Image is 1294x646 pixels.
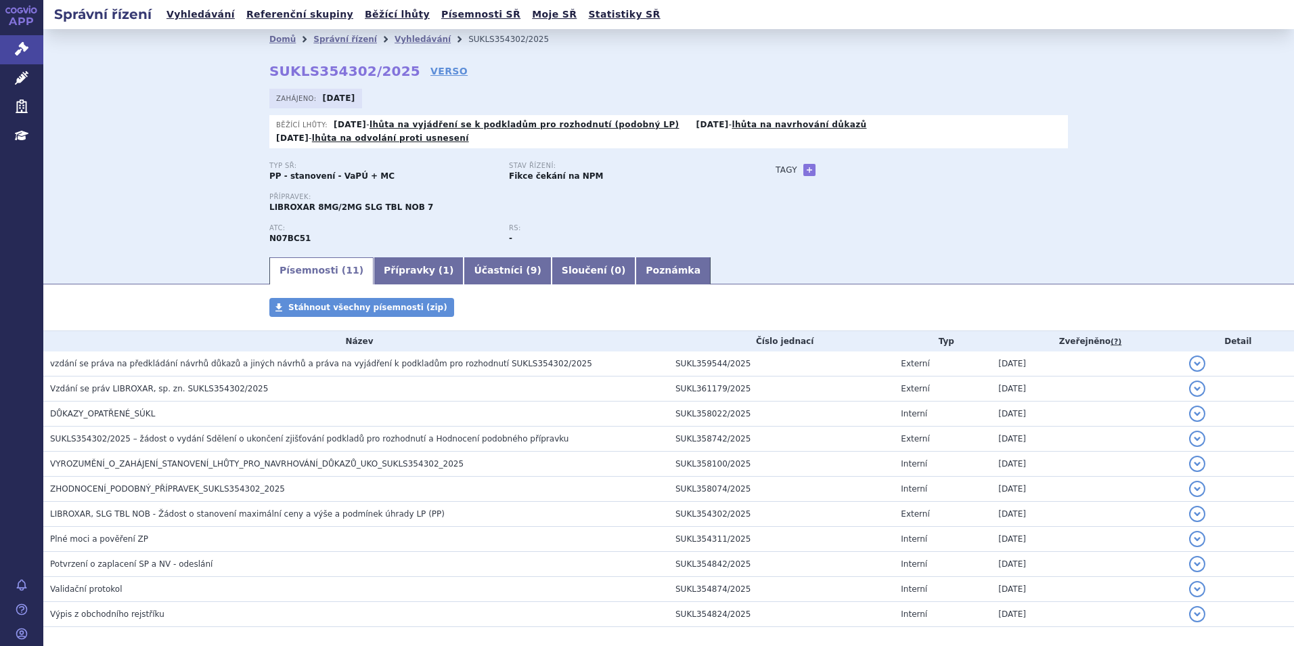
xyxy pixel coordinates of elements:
span: Externí [901,384,929,393]
button: detail [1189,356,1205,372]
button: detail [1189,456,1205,472]
strong: - [509,234,512,243]
a: Přípravky (1) [374,257,464,284]
a: Domů [269,35,296,44]
p: ATC: [269,224,495,232]
span: Interní [901,534,927,544]
button: detail [1189,581,1205,597]
p: Stav řízení: [509,162,735,170]
a: lhůta na navrhování důkazů [732,120,866,129]
strong: [DATE] [276,133,309,143]
td: SUKL354874/2025 [669,577,894,602]
span: SUKLS354302/2025 – žádost o vydání Sdělení o ukončení zjišťování podkladů pro rozhodnutí a Hodnoc... [50,434,568,444]
p: Typ SŘ: [269,162,495,170]
a: Vyhledávání [162,5,239,24]
td: SUKL361179/2025 [669,376,894,402]
span: vzdání se práva na předkládání návrhů důkazů a jiných návrhů a práva na vyjádření k podkladům pro... [50,359,592,368]
span: Interní [901,484,927,494]
span: 9 [531,265,537,276]
li: SUKLS354302/2025 [468,29,566,49]
button: detail [1189,531,1205,547]
p: - [696,119,867,130]
p: Přípravek: [269,193,749,201]
strong: PP - stanovení - VaPÚ + MC [269,171,395,181]
td: SUKL358074/2025 [669,477,894,502]
strong: BUPRENORFIN, KOMBINACE [269,234,311,243]
span: 0 [615,265,621,276]
button: detail [1189,381,1205,397]
span: Interní [901,459,927,469]
span: Výpis z obchodního rejstříku [50,609,164,619]
span: Zahájeno: [276,93,319,104]
th: Číslo jednací [669,331,894,351]
strong: [DATE] [323,93,355,103]
th: Název [43,331,669,351]
span: VYROZUMĚNÍ_O_ZAHÁJENÍ_STANOVENÍ_LHŮTY_PRO_NAVRHOVÁNÍ_DŮKAZŮ_UKO_SUKLS354302_2025 [50,459,464,469]
span: Běžící lhůty: [276,119,330,130]
span: Interní [901,609,927,619]
strong: SUKLS354302/2025 [269,63,420,79]
td: [DATE] [991,376,1182,402]
a: Sloučení (0) [552,257,635,284]
td: SUKL358100/2025 [669,452,894,477]
strong: [DATE] [696,120,729,129]
td: SUKL354842/2025 [669,552,894,577]
a: Písemnosti (11) [269,257,374,284]
span: Externí [901,359,929,368]
a: lhůta na odvolání proti usnesení [312,133,469,143]
span: Externí [901,509,929,519]
span: ZHODNOCENÍ_PODOBNÝ_PŘÍPRAVEK_SUKLS354302_2025 [50,484,285,494]
td: SUKL359544/2025 [669,351,894,376]
span: LIBROXAR 8MG/2MG SLG TBL NOB 7 [269,202,433,212]
a: Poznámka [635,257,711,284]
span: Plné moci a pověření ZP [50,534,148,544]
th: Detail [1182,331,1294,351]
td: [DATE] [991,427,1182,452]
span: 11 [346,265,359,276]
th: Zveřejněno [991,331,1182,351]
span: Externí [901,434,929,444]
a: Statistiky SŘ [584,5,664,24]
h3: Tagy [776,162,797,178]
a: lhůta na vyjádření se k podkladům pro rozhodnutí (podobný LP) [370,120,679,129]
th: Typ [894,331,991,351]
a: Referenční skupiny [242,5,357,24]
span: Interní [901,409,927,418]
span: 1 [443,265,449,276]
span: DŮKAZY_OPATŘENÉ_SÚKL [50,409,155,418]
p: - [334,119,679,130]
button: detail [1189,431,1205,447]
span: Interní [901,584,927,594]
td: [DATE] [991,577,1182,602]
a: Stáhnout všechny písemnosti (zip) [269,298,454,317]
span: Validační protokol [50,584,122,594]
a: Písemnosti SŘ [437,5,525,24]
span: LIBROXAR, SLG TBL NOB - Žádost o stanovení maximální ceny a výše a podmínek úhrady LP (PP) [50,509,445,519]
a: Moje SŘ [528,5,581,24]
td: [DATE] [991,452,1182,477]
span: Vzdání se práv LIBROXAR, sp. zn. SUKLS354302/2025 [50,384,268,393]
a: Vyhledávání [395,35,451,44]
span: Stáhnout všechny písemnosti (zip) [288,303,447,312]
span: Potvrzení o zaplacení SP a NV - odeslání [50,559,213,569]
td: SUKL354311/2025 [669,527,894,552]
strong: [DATE] [334,120,366,129]
td: SUKL358022/2025 [669,402,894,427]
abbr: (?) [1111,337,1121,347]
button: detail [1189,506,1205,522]
td: [DATE] [991,402,1182,427]
td: SUKL354824/2025 [669,602,894,627]
td: SUKL358742/2025 [669,427,894,452]
button: detail [1189,606,1205,622]
td: [DATE] [991,552,1182,577]
a: Běžící lhůty [361,5,434,24]
td: [DATE] [991,502,1182,527]
button: detail [1189,406,1205,422]
a: Účastníci (9) [464,257,551,284]
td: [DATE] [991,351,1182,376]
button: detail [1189,481,1205,497]
p: - [276,133,469,144]
td: SUKL354302/2025 [669,502,894,527]
p: RS: [509,224,735,232]
a: Správní řízení [313,35,377,44]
